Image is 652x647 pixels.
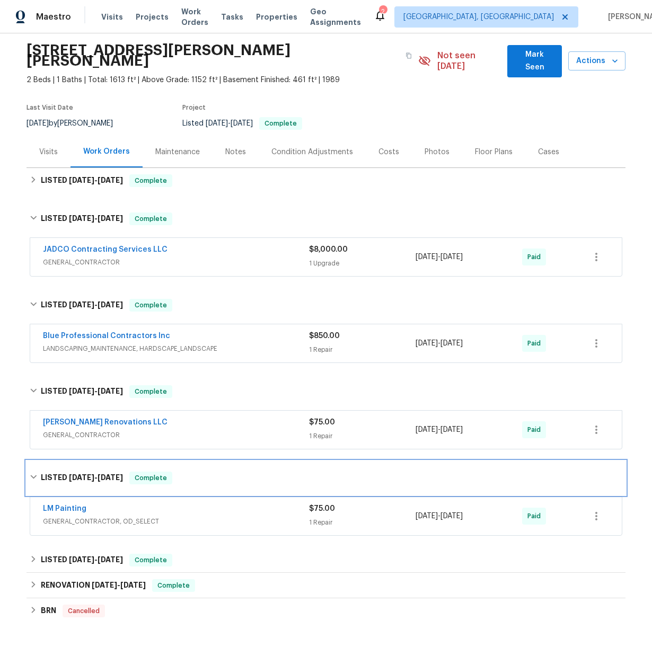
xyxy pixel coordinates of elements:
h6: LISTED [41,472,123,484]
div: LISTED [DATE]-[DATE]Complete [27,202,625,236]
a: LM Painting [43,505,86,512]
span: [DATE] [69,301,94,308]
span: - [69,301,123,308]
span: - [92,581,146,589]
span: Paid [527,338,545,349]
span: - [416,252,463,262]
div: 2 [379,6,386,17]
h6: LISTED [41,554,123,566]
div: LISTED [DATE]-[DATE]Complete [27,547,625,573]
h2: [STREET_ADDRESS][PERSON_NAME][PERSON_NAME] [27,45,399,66]
span: - [416,511,463,521]
div: BRN Cancelled [27,598,625,624]
h6: LISTED [41,299,123,312]
span: [DATE] [69,556,94,563]
span: Maestro [36,12,71,22]
h6: LISTED [41,385,123,398]
div: Photos [425,147,450,157]
span: [DATE] [231,120,253,127]
span: Projects [136,12,169,22]
span: GENERAL_CONTRACTOR [43,430,309,440]
span: [DATE] [98,387,123,395]
span: - [69,176,123,184]
span: [DATE] [98,474,123,481]
div: 1 Upgrade [309,258,416,269]
span: Tasks [221,13,243,21]
span: Work Orders [181,6,208,28]
span: [DATE] [69,176,94,184]
span: [DATE] [120,581,146,589]
span: [DATE] [98,215,123,222]
span: Visits [101,12,123,22]
span: [DATE] [98,176,123,184]
div: Visits [39,147,58,157]
span: [DATE] [69,387,94,395]
span: Actions [577,55,617,68]
div: Cases [538,147,559,157]
div: 1 Repair [309,431,416,441]
span: $75.00 [309,419,335,426]
div: Condition Adjustments [271,147,353,157]
span: $850.00 [309,332,340,340]
h6: LISTED [41,212,123,225]
span: [GEOGRAPHIC_DATA], [GEOGRAPHIC_DATA] [403,12,554,22]
div: RENOVATION [DATE]-[DATE]Complete [27,573,625,598]
span: Complete [130,300,171,311]
span: [DATE] [92,581,117,589]
span: [DATE] [69,474,94,481]
div: 1 Repair [309,517,416,528]
h6: BRN [41,605,56,617]
span: Not seen [DATE] [437,50,501,72]
span: Complete [130,555,171,565]
span: [DATE] [440,512,463,520]
div: Work Orders [83,146,130,157]
span: [DATE] [416,426,438,433]
div: by [PERSON_NAME] [27,117,126,130]
span: $75.00 [309,505,335,512]
span: Paid [527,511,545,521]
a: [PERSON_NAME] Renovations LLC [43,419,168,426]
span: Paid [527,252,545,262]
a: JADCO Contracting Services LLC [43,246,168,253]
span: Complete [153,580,194,591]
span: [DATE] [416,253,438,261]
button: Copy Address [399,46,418,65]
span: Listed [182,120,302,127]
div: Maintenance [155,147,200,157]
span: - [416,424,463,435]
span: Cancelled [64,606,104,616]
span: $8,000.00 [309,246,348,253]
span: LANDSCAPING_MAINTENANCE, HARDSCAPE_LANDSCAPE [43,343,309,354]
span: [DATE] [440,253,463,261]
span: Last Visit Date [27,104,73,111]
div: Floor Plans [475,147,513,157]
span: Complete [130,175,171,186]
span: [DATE] [416,512,438,520]
span: Properties [256,12,297,22]
div: 1 Repair [309,344,416,355]
div: LISTED [DATE]-[DATE]Complete [27,168,625,193]
span: - [69,215,123,222]
span: [DATE] [206,120,228,127]
button: Mark Seen [507,45,562,77]
span: - [69,556,123,563]
span: - [69,387,123,395]
h6: RENOVATION [41,579,146,592]
span: 2 Beds | 1 Baths | Total: 1613 ft² | Above Grade: 1152 ft² | Basement Finished: 461 ft² | 1989 [27,75,418,85]
h6: LISTED [41,174,123,187]
span: Complete [130,473,171,483]
span: [DATE] [98,556,123,563]
span: [DATE] [98,301,123,308]
div: LISTED [DATE]-[DATE]Complete [27,461,625,495]
span: Geo Assignments [310,6,361,28]
span: Mark Seen [516,48,553,74]
span: GENERAL_CONTRACTOR [43,257,309,268]
div: LISTED [DATE]-[DATE]Complete [27,288,625,322]
span: [DATE] [69,215,94,222]
span: [DATE] [416,340,438,347]
span: - [69,474,123,481]
a: Blue Professional Contractors Inc [43,332,170,340]
div: Notes [225,147,246,157]
span: Project [182,104,206,111]
span: [DATE] [440,426,463,433]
